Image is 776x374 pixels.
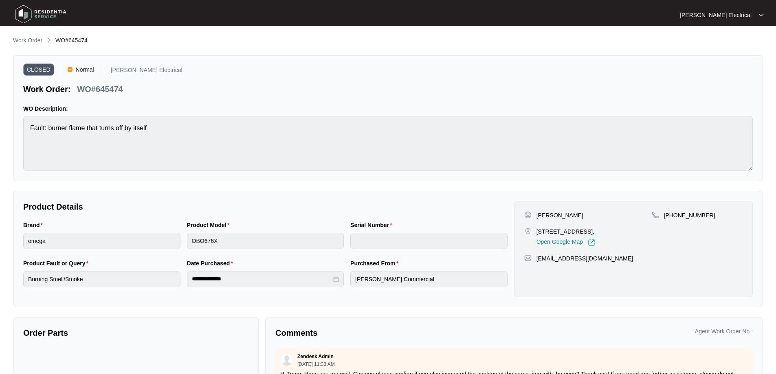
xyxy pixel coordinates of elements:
p: [DATE] 11:33 AM [297,362,335,367]
textarea: Fault: burner flame that turns off by itself [23,116,753,171]
p: Zendesk Admin [297,353,334,360]
p: [PERSON_NAME] Electrical [680,11,752,19]
p: Comments [275,327,508,339]
input: Purchased From [350,271,508,287]
a: Work Order [11,36,44,45]
span: Normal [73,63,97,76]
img: Vercel Logo [68,67,73,72]
input: Date Purchased [192,275,332,283]
img: user.svg [281,354,293,366]
input: Serial Number [350,233,508,249]
label: Date Purchased [187,259,236,267]
input: Brand [23,233,180,249]
p: [EMAIL_ADDRESS][DOMAIN_NAME] [536,254,633,262]
img: Link-External [588,239,595,246]
p: Product Details [23,201,508,212]
img: dropdown arrow [759,13,764,17]
p: [PERSON_NAME] Electrical [111,67,182,76]
span: CLOSED [23,63,54,76]
p: WO#645474 [77,83,123,95]
label: Brand [23,221,46,229]
a: Open Google Map [536,239,595,246]
img: residentia service logo [12,2,69,26]
img: map-pin [524,227,532,235]
img: map-pin [652,211,659,219]
label: Product Model [187,221,233,229]
label: Serial Number [350,221,395,229]
img: map-pin [524,254,532,262]
label: Purchased From [350,259,402,267]
p: Work Order [13,36,42,44]
input: Product Model [187,233,344,249]
p: Work Order: [23,83,70,95]
p: Agent Work Order No : [695,327,753,335]
p: WO Description: [23,105,753,113]
label: Product Fault or Query [23,259,92,267]
input: Product Fault or Query [23,271,180,287]
img: user-pin [524,211,532,219]
span: WO#645474 [55,37,88,44]
p: Order Parts [23,327,248,339]
p: [STREET_ADDRESS], [536,227,595,236]
img: chevron-right [46,37,52,43]
p: [PHONE_NUMBER] [664,211,715,219]
p: [PERSON_NAME] [536,211,583,219]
